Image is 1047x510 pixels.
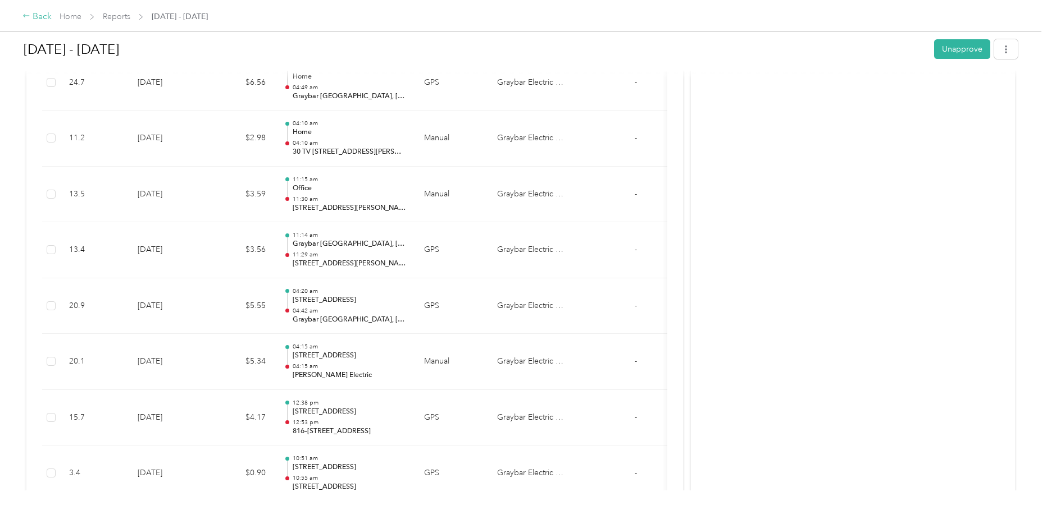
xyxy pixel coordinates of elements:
td: GPS [415,445,488,502]
td: GPS [415,222,488,278]
td: Graybar Electric Company, Inc [488,167,572,223]
p: [STREET_ADDRESS][PERSON_NAME][PERSON_NAME] [293,203,406,213]
td: 20.1 [60,334,129,390]
p: 816–[STREET_ADDRESS] [293,426,406,437]
p: 04:20 am [293,287,406,295]
p: 04:15 am [293,343,406,351]
p: Office [293,183,406,194]
p: 11:14 am [293,231,406,239]
td: [DATE] [129,55,207,111]
span: - [635,468,637,477]
td: Graybar Electric Company, Inc [488,222,572,278]
td: Graybar Electric Company, Inc [488,334,572,390]
td: 13.5 [60,167,129,223]
td: GPS [415,390,488,446]
p: 11:29 am [293,251,406,259]
td: GPS [415,55,488,111]
td: $3.59 [207,167,275,223]
p: [STREET_ADDRESS] [293,462,406,472]
td: Graybar Electric Company, Inc [488,55,572,111]
p: 11:15 am [293,176,406,183]
p: 04:10 am [293,120,406,127]
span: [DATE] - [DATE] [152,11,208,22]
td: 24.7 [60,55,129,111]
td: [DATE] [129,278,207,334]
button: Unapprove [934,39,990,59]
td: $6.56 [207,55,275,111]
p: Graybar [GEOGRAPHIC_DATA], [GEOGRAPHIC_DATA] [293,91,406,102]
td: Graybar Electric Company, Inc [488,278,572,334]
td: $2.98 [207,111,275,167]
td: [DATE] [129,222,207,278]
td: Manual [415,167,488,223]
td: 3.4 [60,445,129,502]
span: - [635,301,637,310]
p: Home [293,127,406,137]
td: [DATE] [129,111,207,167]
p: 10:55 am [293,474,406,482]
td: $0.90 [207,445,275,502]
p: 12:38 pm [293,399,406,407]
p: [STREET_ADDRESS] [293,295,406,305]
p: [STREET_ADDRESS] [293,351,406,361]
td: Manual [415,111,488,167]
span: - [635,77,637,87]
p: [STREET_ADDRESS][PERSON_NAME][PERSON_NAME] [293,259,406,269]
p: [STREET_ADDRESS] [293,482,406,492]
td: [DATE] [129,390,207,446]
p: 11:30 am [293,195,406,203]
span: - [635,133,637,143]
p: [PERSON_NAME] Electric [293,370,406,380]
td: [DATE] [129,334,207,390]
span: - [635,412,637,422]
td: [DATE] [129,167,207,223]
p: 04:42 am [293,307,406,315]
div: Back [22,10,52,24]
p: 12:53 pm [293,419,406,426]
td: 11.2 [60,111,129,167]
p: Graybar [GEOGRAPHIC_DATA], [GEOGRAPHIC_DATA] [293,315,406,325]
td: Manual [415,334,488,390]
iframe: Everlance-gr Chat Button Frame [984,447,1047,510]
td: 15.7 [60,390,129,446]
td: GPS [415,278,488,334]
span: - [635,245,637,254]
p: 10:51 am [293,454,406,462]
td: $5.34 [207,334,275,390]
td: Graybar Electric Company, Inc [488,111,572,167]
p: Graybar [GEOGRAPHIC_DATA], [GEOGRAPHIC_DATA] [293,239,406,249]
span: - [635,189,637,199]
p: [STREET_ADDRESS] [293,407,406,417]
p: 04:49 am [293,84,406,91]
a: Reports [103,12,130,21]
p: 04:10 am [293,139,406,147]
td: $5.55 [207,278,275,334]
p: 30 TV [STREET_ADDRESS][PERSON_NAME] [293,147,406,157]
td: [DATE] [129,445,207,502]
h1: Sep 1 - 30, 2025 [24,36,926,63]
td: 13.4 [60,222,129,278]
td: 20.9 [60,278,129,334]
td: $4.17 [207,390,275,446]
p: 04:15 am [293,362,406,370]
span: - [635,356,637,366]
td: Graybar Electric Company, Inc [488,445,572,502]
td: Graybar Electric Company, Inc [488,390,572,446]
a: Home [60,12,81,21]
td: $3.56 [207,222,275,278]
